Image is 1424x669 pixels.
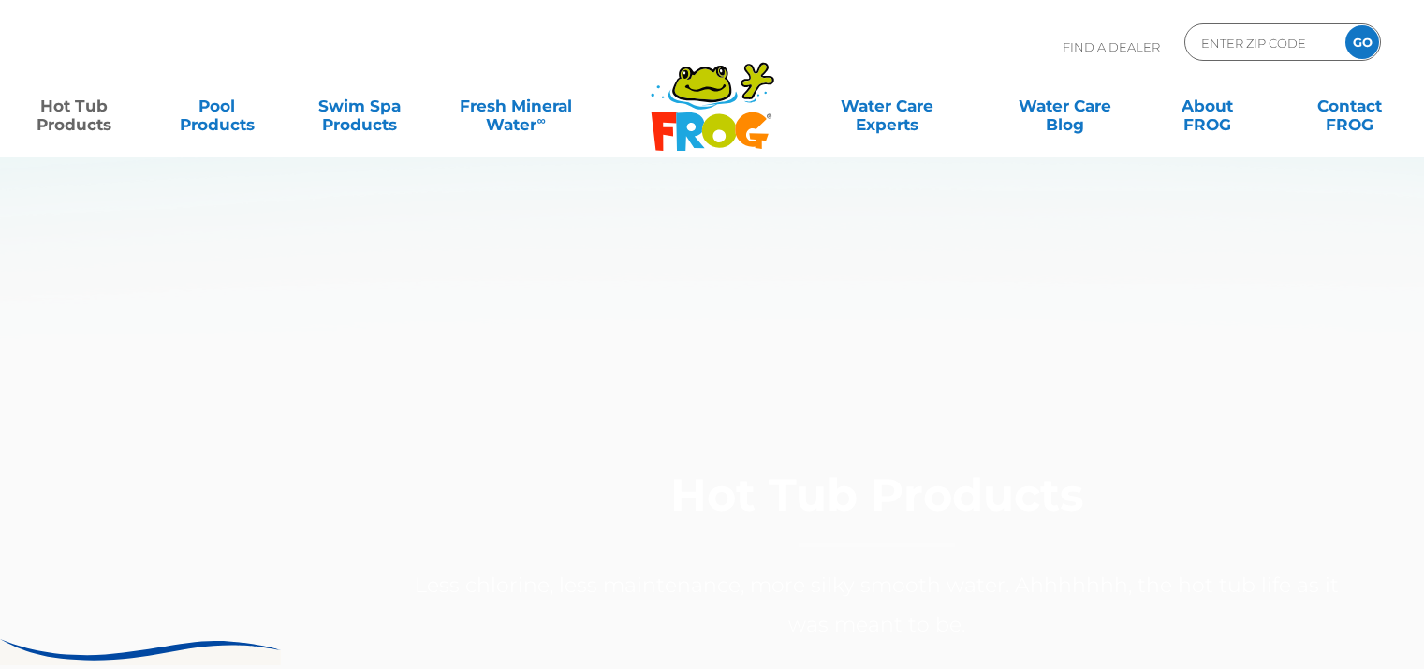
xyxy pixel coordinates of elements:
a: Swim SpaProducts [304,87,415,125]
a: AboutFROG [1152,87,1262,125]
a: Hot TubProducts [19,87,129,125]
input: GO [1345,25,1379,59]
img: Frog Products Logo [640,37,785,152]
p: Less chlorine, less maintenance, more silky smooth water. Ahhhhhhh, the hot tub life as it was me... [402,566,1351,645]
a: PoolProducts [161,87,272,125]
sup: ∞ [536,113,545,127]
a: Fresh MineralWater∞ [447,87,585,125]
h1: Hot Tub Products [402,470,1351,547]
a: Water CareBlog [1009,87,1120,125]
a: ContactFROG [1295,87,1405,125]
a: Water CareExperts [797,87,977,125]
p: Find A Dealer [1063,23,1160,70]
